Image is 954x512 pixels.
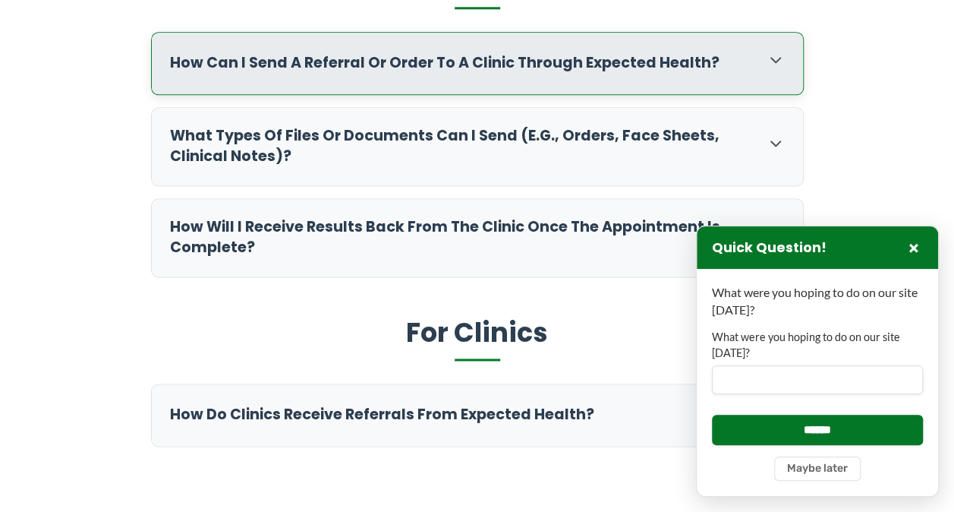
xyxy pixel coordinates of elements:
div: How do clinics receive referrals from Expected Health? [152,384,803,446]
button: Close [905,239,923,257]
button: Maybe later [774,457,861,481]
h3: How do clinics receive referrals from Expected Health? [170,405,751,425]
div: How can I send a referral or order to a clinic through Expected Health? [152,33,803,94]
div: How will I receive results back from the clinic once the appointment is complete? [152,199,803,277]
h3: Quick Question! [712,239,826,257]
h2: For Clinics [151,315,804,362]
div: What types of files or documents can I send (e.g., orders, face sheets, clinical notes)? [152,108,803,185]
h3: How will I receive results back from the clinic once the appointment is complete? [170,217,751,258]
h3: How can I send a referral or order to a clinic through Expected Health? [170,53,751,74]
h3: What types of files or documents can I send (e.g., orders, face sheets, clinical notes)? [170,126,751,167]
p: What were you hoping to do on our site [DATE]? [712,284,923,318]
label: What were you hoping to do on our site [DATE]? [712,330,923,361]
